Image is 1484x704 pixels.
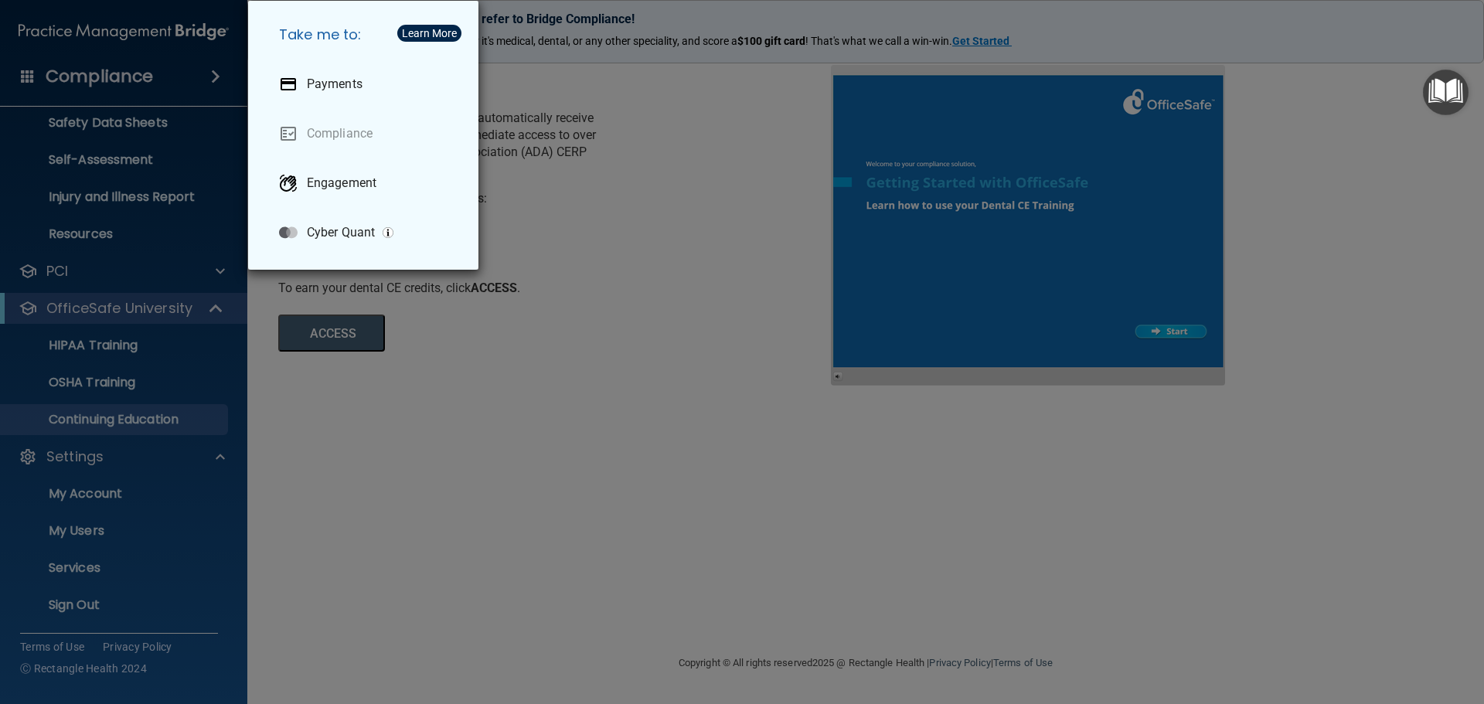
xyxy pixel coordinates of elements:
a: Engagement [267,162,466,205]
button: Learn More [397,25,461,42]
p: Payments [307,77,362,92]
div: Learn More [402,28,457,39]
p: Cyber Quant [307,225,375,240]
button: Open Resource Center [1423,70,1469,115]
a: Cyber Quant [267,211,466,254]
p: Engagement [307,175,376,191]
a: Compliance [267,112,466,155]
a: Payments [267,63,466,106]
h5: Take me to: [267,13,466,56]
